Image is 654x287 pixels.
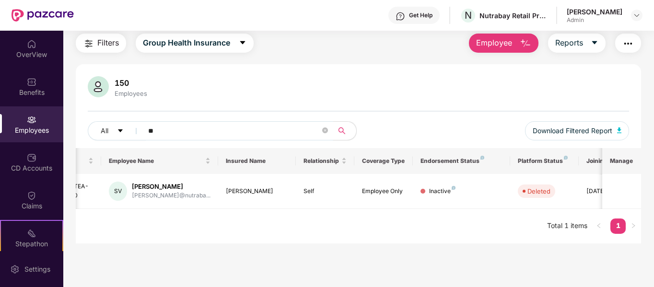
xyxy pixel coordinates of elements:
img: svg+xml;base64,PHN2ZyB4bWxucz0iaHR0cDovL3d3dy53My5vcmcvMjAwMC9zdmciIHdpZHRoPSI4IiBoZWlnaHQ9IjgiIH... [564,156,568,160]
div: [PERSON_NAME] [132,182,210,191]
div: [DATE] [586,187,630,196]
th: Relationship [296,148,354,174]
img: svg+xml;base64,PHN2ZyB4bWxucz0iaHR0cDovL3d3dy53My5vcmcvMjAwMC9zdmciIHdpZHRoPSIyNCIgaGVpZ2h0PSIyNC... [622,38,634,49]
button: right [626,218,641,234]
span: Reports [555,37,583,49]
img: svg+xml;base64,PHN2ZyBpZD0iU2V0dGluZy0yMHgyMCIgeG1sbnM9Imh0dHA6Ly93d3cudzMub3JnLzIwMDAvc3ZnIiB3aW... [10,264,20,274]
img: svg+xml;base64,PHN2ZyBpZD0iSG9tZSIgeG1sbnM9Imh0dHA6Ly93d3cudzMub3JnLzIwMDAvc3ZnIiB3aWR0aD0iMjAiIG... [27,39,36,49]
img: svg+xml;base64,PHN2ZyB4bWxucz0iaHR0cDovL3d3dy53My5vcmcvMjAwMC9zdmciIHhtbG5zOnhsaW5rPSJodHRwOi8vd3... [520,38,531,49]
li: Next Page [626,218,641,234]
span: N [465,10,472,21]
img: svg+xml;base64,PHN2ZyBpZD0iRW1wbG95ZWVzIiB4bWxucz0iaHR0cDovL3d3dy53My5vcmcvMjAwMC9zdmciIHdpZHRoPS... [27,115,36,125]
span: Relationship [304,157,339,165]
div: Employee Only [362,187,405,196]
div: Admin [567,16,622,24]
img: svg+xml;base64,PHN2ZyB4bWxucz0iaHR0cDovL3d3dy53My5vcmcvMjAwMC9zdmciIHhtbG5zOnhsaW5rPSJodHRwOi8vd3... [88,76,109,97]
span: caret-down [117,127,124,135]
div: Get Help [409,11,432,19]
img: svg+xml;base64,PHN2ZyBpZD0iQmVuZWZpdHMiIHhtbG5zPSJodHRwOi8vd3d3LnczLm9yZy8yMDAwL3N2ZyIgd2lkdGg9Ij... [27,77,36,87]
div: [PERSON_NAME] [226,187,289,196]
li: Total 1 items [547,218,587,234]
div: Settings [22,264,53,274]
button: Employee [469,34,538,53]
img: svg+xml;base64,PHN2ZyBpZD0iQ0RfQWNjb3VudHMiIGRhdGEtbmFtZT0iQ0QgQWNjb3VudHMiIHhtbG5zPSJodHRwOi8vd3... [27,153,36,162]
img: svg+xml;base64,PHN2ZyBpZD0iSGVscC0zMngzMiIgeG1sbnM9Imh0dHA6Ly93d3cudzMub3JnLzIwMDAvc3ZnIiB3aWR0aD... [396,11,405,21]
a: 1 [610,218,626,233]
th: Insured Name [218,148,296,174]
span: caret-down [591,39,598,47]
li: 1 [610,218,626,234]
div: Employees [113,90,149,97]
span: Download Filtered Report [533,126,612,136]
div: Platform Status [518,157,571,165]
li: Previous Page [591,218,607,234]
img: svg+xml;base64,PHN2ZyB4bWxucz0iaHR0cDovL3d3dy53My5vcmcvMjAwMC9zdmciIHdpZHRoPSI4IiBoZWlnaHQ9IjgiIH... [480,156,484,160]
span: search [333,127,351,135]
span: right [631,223,636,229]
div: NB-TEA-0380 [62,182,94,200]
span: caret-down [239,39,246,47]
div: [PERSON_NAME]@nutraba... [132,191,210,200]
div: Inactive [429,187,455,196]
img: svg+xml;base64,PHN2ZyB4bWxucz0iaHR0cDovL3d3dy53My5vcmcvMjAwMC9zdmciIHdpZHRoPSI4IiBoZWlnaHQ9IjgiIH... [452,186,455,190]
th: Employee Name [101,148,218,174]
button: search [333,121,357,140]
div: 150 [113,78,149,88]
span: Filters [97,37,119,49]
th: EID [53,148,102,174]
div: Stepathon [1,239,62,249]
th: Coverage Type [354,148,413,174]
button: Download Filtered Report [525,121,630,140]
div: Nutrabay Retail Private Limited [479,11,547,20]
button: Filters [76,34,126,53]
div: Endorsement Status [420,157,502,165]
button: Reportscaret-down [548,34,606,53]
span: Employee Name [109,157,203,165]
span: Group Health Insurance [143,37,230,49]
img: svg+xml;base64,PHN2ZyBpZD0iRHJvcGRvd24tMzJ4MzIiIHhtbG5zPSJodHRwOi8vd3d3LnczLm9yZy8yMDAwL3N2ZyIgd2... [633,11,641,19]
div: Deleted [527,186,550,196]
div: SV [109,182,127,201]
th: Joining Date [579,148,637,174]
img: svg+xml;base64,PHN2ZyB4bWxucz0iaHR0cDovL3d3dy53My5vcmcvMjAwMC9zdmciIHhtbG5zOnhsaW5rPSJodHRwOi8vd3... [617,127,622,133]
img: svg+xml;base64,PHN2ZyBpZD0iQ2xhaW0iIHhtbG5zPSJodHRwOi8vd3d3LnczLm9yZy8yMDAwL3N2ZyIgd2lkdGg9IjIwIi... [27,191,36,200]
span: All [101,126,108,136]
button: Group Health Insurancecaret-down [136,34,254,53]
button: Allcaret-down [88,121,146,140]
img: svg+xml;base64,PHN2ZyB4bWxucz0iaHR0cDovL3d3dy53My5vcmcvMjAwMC9zdmciIHdpZHRoPSIyNCIgaGVpZ2h0PSIyNC... [83,38,94,49]
th: Manage [602,148,641,174]
button: left [591,218,607,234]
img: New Pazcare Logo [12,9,74,22]
div: Self [304,187,347,196]
span: close-circle [322,127,328,133]
span: close-circle [322,126,328,136]
span: Employee [476,37,512,49]
div: [PERSON_NAME] [567,7,622,16]
span: left [596,223,602,229]
img: svg+xml;base64,PHN2ZyB4bWxucz0iaHR0cDovL3d3dy53My5vcmcvMjAwMC9zdmciIHdpZHRoPSIyMSIgaGVpZ2h0PSIyMC... [27,229,36,238]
